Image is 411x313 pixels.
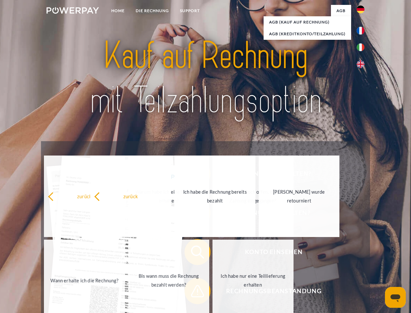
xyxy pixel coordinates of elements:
[106,5,130,17] a: Home
[264,28,351,40] a: AGB (Kreditkonto/Teilzahlung)
[178,187,252,205] div: Ich habe die Rechnung bereits bezahlt
[94,192,167,201] div: zurück
[357,43,364,51] img: it
[130,5,174,17] a: DIE RECHNUNG
[48,192,121,201] div: zurück
[132,272,205,289] div: Bis wann muss die Rechnung bezahlt werden?
[357,27,364,35] img: fr
[216,272,290,289] div: Ich habe nur eine Teillieferung erhalten
[385,287,406,308] iframe: Schaltfläche zum Öffnen des Messaging-Fensters
[264,16,351,28] a: AGB (Kauf auf Rechnung)
[263,187,336,205] div: [PERSON_NAME] wurde retourniert
[357,60,364,68] img: en
[48,276,121,285] div: Wann erhalte ich die Rechnung?
[62,31,349,125] img: title-powerpay_de.svg
[174,5,205,17] a: SUPPORT
[47,7,99,14] img: logo-powerpay-white.svg
[357,6,364,13] img: de
[331,5,351,17] a: agb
